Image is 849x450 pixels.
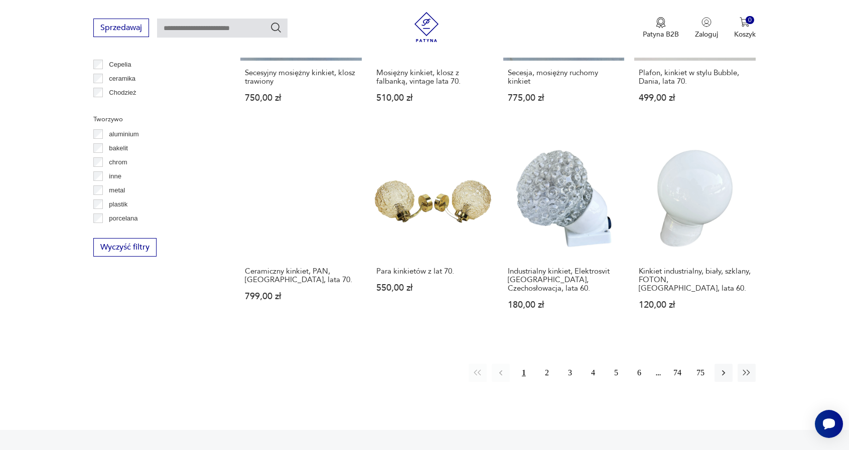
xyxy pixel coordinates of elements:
p: Patyna B2B [643,30,679,39]
button: 1 [515,364,533,382]
h3: Secesyjny mosiężny kinkiet, klosz trawiony [245,69,357,86]
button: 2 [538,364,556,382]
p: Ćmielów [109,101,134,112]
a: Kinkiet industrialny, biały, szklany, FOTON, Polska, lata 60.Kinkiet industrialny, biały, szklany... [634,138,756,329]
h3: Secesja, mosiężny ruchomy kinkiet [508,69,620,86]
button: Szukaj [270,22,282,34]
p: 775,00 zł [508,94,620,102]
img: Ikonka użytkownika [701,17,712,27]
p: metal [109,185,125,196]
p: chrom [109,157,127,168]
a: Ikona medaluPatyna B2B [643,17,679,39]
h3: Industrialny kinkiet, Elektrosvit [GEOGRAPHIC_DATA], Czechosłowacja, lata 60. [508,267,620,293]
iframe: Smartsupp widget button [815,410,843,438]
button: Zaloguj [695,17,718,39]
p: Cepelia [109,59,131,70]
img: Ikona medalu [656,17,666,28]
p: Tworzywo [93,114,216,125]
p: 120,00 zł [639,301,751,309]
h3: Mosiężny kinkiet, klosz z falbanką, vintage lata 70. [376,69,489,86]
button: 74 [668,364,686,382]
img: Ikona koszyka [740,17,750,27]
p: 499,00 zł [639,94,751,102]
a: Sprzedawaj [93,25,149,32]
p: Chodzież [109,87,136,98]
button: 75 [691,364,710,382]
p: Zaloguj [695,30,718,39]
a: Industrialny kinkiet, Elektrosvit Nové Zámky, Czechosłowacja, lata 60.Industrialny kinkiet, Elekt... [503,138,625,329]
p: porcelit [109,227,130,238]
p: 510,00 zł [376,94,489,102]
button: 0Koszyk [734,17,756,39]
h3: Ceramiczny kinkiet, PAN, [GEOGRAPHIC_DATA], lata 70. [245,267,357,284]
p: 180,00 zł [508,301,620,309]
h3: Para kinkietów z lat 70. [376,267,489,276]
a: Ceramiczny kinkiet, PAN, Niemcy, lata 70.Ceramiczny kinkiet, PAN, [GEOGRAPHIC_DATA], lata 70.799,... [240,138,362,329]
button: Sprzedawaj [93,19,149,37]
p: 750,00 zł [245,94,357,102]
div: 0 [746,16,754,25]
button: Wyczyść filtry [93,238,157,257]
p: plastik [109,199,127,210]
p: porcelana [109,213,137,224]
button: 6 [630,364,648,382]
button: 3 [561,364,579,382]
h3: Kinkiet industrialny, biały, szklany, FOTON, [GEOGRAPHIC_DATA], lata 60. [639,267,751,293]
p: ceramika [109,73,135,84]
h3: Plafon, kinkiet w stylu Bubble, Dania, lata 70. [639,69,751,86]
p: aluminium [109,129,138,140]
p: inne [109,171,121,182]
button: Patyna B2B [643,17,679,39]
img: Patyna - sklep z meblami i dekoracjami vintage [411,12,442,42]
a: Para kinkietów z lat 70.Para kinkietów z lat 70.550,00 zł [372,138,493,329]
p: 799,00 zł [245,292,357,301]
p: Koszyk [734,30,756,39]
p: bakelit [109,143,128,154]
button: 4 [584,364,602,382]
button: 5 [607,364,625,382]
p: 550,00 zł [376,284,489,292]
